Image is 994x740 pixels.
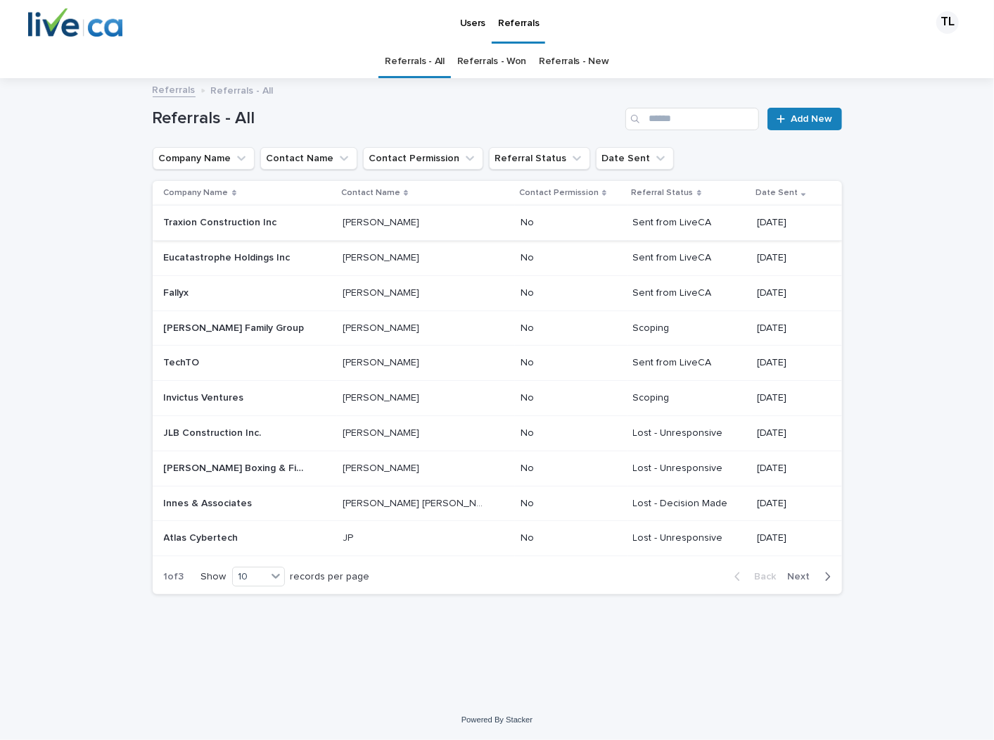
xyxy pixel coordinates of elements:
[521,287,622,299] p: No
[633,463,746,475] p: Lost - Unresponsive
[756,185,798,201] p: Date Sent
[153,486,842,521] tr: Innes & AssociatesInnes & Associates [PERSON_NAME] [PERSON_NAME][PERSON_NAME] [PERSON_NAME] NoLos...
[153,108,620,129] h1: Referrals - All
[153,521,842,556] tr: Atlas CybertechAtlas Cybertech JPJP NoLost - Unresponsive[DATE]
[343,460,422,475] p: [PERSON_NAME]
[633,217,746,229] p: Sent from LiveCA
[625,108,759,130] input: Search
[461,715,533,724] a: Powered By Stacker
[343,529,356,544] p: JP
[757,463,819,475] p: [DATE]
[164,389,247,404] p: Invictus Ventures
[782,570,842,583] button: Next
[521,532,622,544] p: No
[153,311,842,346] tr: [PERSON_NAME] Family Group[PERSON_NAME] Family Group [PERSON_NAME][PERSON_NAME] NoScoping[DATE]
[164,460,307,475] p: [PERSON_NAME] Boxing & Fitness
[153,381,842,416] tr: Invictus VenturesInvictus Ventures [PERSON_NAME][PERSON_NAME] NoScoping[DATE]
[539,45,608,78] a: Referrals - New
[521,217,622,229] p: No
[633,392,746,404] p: Scoping
[521,427,622,439] p: No
[791,114,833,124] span: Add New
[363,147,483,170] button: Contact Permission
[153,346,842,381] tr: TechTOTechTO [PERSON_NAME][PERSON_NAME] NoSent from LiveCA[DATE]
[633,287,746,299] p: Sent from LiveCA
[767,108,841,130] a: Add New
[633,322,746,334] p: Scoping
[153,206,842,241] tr: Traxion Construction IncTraxion Construction Inc [PERSON_NAME][PERSON_NAME] NoSent from LiveCA[DATE]
[211,82,274,97] p: Referrals - All
[343,320,422,334] p: [PERSON_NAME]
[343,425,422,439] p: [PERSON_NAME]
[521,252,622,264] p: No
[153,147,255,170] button: Company Name
[633,357,746,369] p: Sent from LiveCA
[343,495,486,510] p: [PERSON_NAME] [PERSON_NAME]
[757,392,819,404] p: [DATE]
[153,451,842,486] tr: [PERSON_NAME] Boxing & Fitness[PERSON_NAME] Boxing & Fitness [PERSON_NAME][PERSON_NAME] NoLost - ...
[521,322,622,334] p: No
[164,320,307,334] p: [PERSON_NAME] Family Group
[343,249,422,264] p: [PERSON_NAME]
[153,81,196,97] a: Referrals
[343,284,422,299] p: [PERSON_NAME]
[757,217,819,229] p: [DATE]
[521,463,622,475] p: No
[153,275,842,311] tr: FallyxFallyx [PERSON_NAME][PERSON_NAME] NoSent from LiveCA[DATE]
[341,185,400,201] p: Contact Name
[153,415,842,451] tr: JLB Construction Inc.JLB Construction Inc. [PERSON_NAME][PERSON_NAME] NoLost - Unresponsive[DATE]
[233,570,267,584] div: 10
[521,392,622,404] p: No
[489,147,590,170] button: Referral Status
[164,185,229,201] p: Company Name
[596,147,674,170] button: Date Sent
[519,185,599,201] p: Contact Permission
[633,252,746,264] p: Sent from LiveCA
[746,572,777,582] span: Back
[936,11,959,34] div: TL
[457,45,526,78] a: Referrals - Won
[153,560,196,594] p: 1 of 3
[291,571,370,583] p: records per page
[28,8,122,37] img: W0LJ37ZJRoycoyQlQNXY
[164,495,255,510] p: Innes & Associates
[521,498,622,510] p: No
[343,354,422,369] p: [PERSON_NAME]
[260,147,357,170] button: Contact Name
[164,425,265,439] p: JLB Construction Inc.
[201,571,227,583] p: Show
[723,570,782,583] button: Back
[164,214,280,229] p: Traxion Construction Inc
[757,427,819,439] p: [DATE]
[521,357,622,369] p: No
[788,572,819,582] span: Next
[757,252,819,264] p: [DATE]
[164,529,241,544] p: Atlas Cybertech
[164,249,293,264] p: Eucatastrophe Holdings Inc
[343,389,422,404] p: [PERSON_NAME]
[164,354,203,369] p: TechTO
[385,45,444,78] a: Referrals - All
[633,498,746,510] p: Lost - Decision Made
[153,240,842,275] tr: Eucatastrophe Holdings IncEucatastrophe Holdings Inc [PERSON_NAME][PERSON_NAME] NoSent from LiveC...
[164,284,192,299] p: Fallyx
[757,322,819,334] p: [DATE]
[633,427,746,439] p: Lost - Unresponsive
[757,287,819,299] p: [DATE]
[632,185,694,201] p: Referral Status
[757,498,819,510] p: [DATE]
[343,214,422,229] p: [PERSON_NAME]
[633,532,746,544] p: Lost - Unresponsive
[757,532,819,544] p: [DATE]
[757,357,819,369] p: [DATE]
